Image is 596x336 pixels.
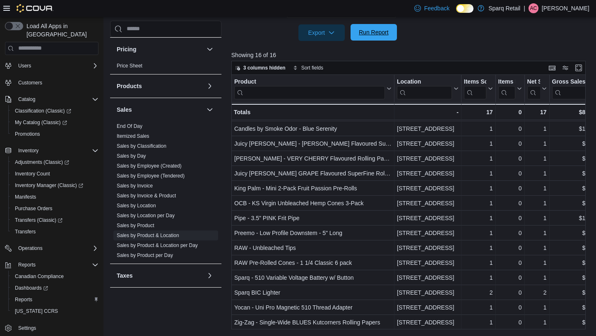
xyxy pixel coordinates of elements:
div: 1 [464,302,493,312]
div: 0 [498,139,521,149]
div: 1 [464,183,493,193]
button: Catalog [2,94,102,105]
button: Items Ref [498,78,521,99]
div: Aimee Calder [529,3,538,13]
div: 0 [498,124,521,134]
span: Sales by Employee (Tendered) [117,173,185,179]
span: Purchase Orders [12,204,99,214]
span: Catalog [15,94,99,104]
button: Reports [15,260,39,270]
button: Operations [2,242,102,254]
button: Product [234,78,392,99]
span: Transfers [12,227,99,237]
a: Transfers (Classic) [12,215,66,225]
button: 3 columns hidden [232,63,289,73]
div: Sales [110,121,221,264]
div: 1 [464,228,493,238]
div: Location [397,78,452,99]
button: Reports [2,259,102,271]
div: - [397,107,459,117]
div: 1 [464,243,493,253]
div: [STREET_ADDRESS] [397,288,459,298]
div: Sparq BIC Lighter [234,288,392,298]
button: Pricing [205,44,215,54]
button: Pricing [117,45,203,53]
a: Adjustments (Classic) [8,156,102,168]
div: RAW - Unbleached Tips [234,243,392,253]
button: Canadian Compliance [8,271,102,282]
span: 3 columns hidden [243,65,286,71]
div: 0 [498,302,521,312]
div: 1 [527,258,546,268]
div: Juicy [PERSON_NAME] GRAPE Flavoured SuperFine Rolling Papers in 1 1/4" [234,168,392,178]
span: Reports [15,296,32,303]
div: 0 [498,107,521,117]
span: Adjustments (Classic) [15,159,69,166]
button: Manifests [8,191,102,203]
span: Users [15,61,99,71]
div: Juicy [PERSON_NAME] - [PERSON_NAME] Flavoured SuperFine Rolling Papers in 1 1/4" [234,139,392,149]
span: Reports [12,295,99,305]
span: End Of Day [117,123,142,130]
span: Sales by Location per Day [117,212,175,219]
div: Items Ref [498,78,515,99]
h3: Products [117,82,142,90]
div: 1 [464,139,493,149]
span: Itemized Sales [117,133,149,139]
p: | [524,3,525,13]
span: Sales by Product & Location [117,232,179,239]
div: 2 [464,288,493,298]
div: 17 [464,107,493,117]
div: 0 [498,273,521,283]
p: Showing 16 of 16 [231,51,589,59]
span: Classification (Classic) [12,106,99,116]
a: Sales by Employee (Created) [117,163,182,169]
div: 1 [527,213,546,223]
div: 0 [498,213,521,223]
span: Inventory [18,147,38,154]
a: Dashboards [12,283,51,293]
button: Enter fullscreen [574,63,584,73]
a: Reports [12,295,36,305]
div: Items Sold [464,78,486,99]
div: 1 [464,317,493,327]
span: Sort fields [301,65,323,71]
div: Product [234,78,385,99]
button: Location [397,78,459,99]
button: Users [15,61,34,71]
div: 1 [464,258,493,268]
div: 1 [527,273,546,283]
div: 2 [527,288,546,298]
div: 0 [498,154,521,163]
div: Items Ref [498,78,515,86]
a: Sales by Location per Day [117,213,175,218]
button: Taxes [117,271,203,280]
div: [STREET_ADDRESS] [397,198,459,208]
button: Transfers [8,226,102,238]
a: Sales by Day [117,153,146,159]
p: Sparq Retail [488,3,520,13]
a: Manifests [12,192,39,202]
div: [STREET_ADDRESS] [397,154,459,163]
div: 0 [498,228,521,238]
span: Canadian Compliance [15,273,64,280]
div: [STREET_ADDRESS] [397,168,459,178]
button: Keyboard shortcuts [547,63,557,73]
div: King Palm - Mini 2-Pack Fruit Passion Pre-Rolls [234,183,392,193]
div: 1 [464,273,493,283]
a: Customers [15,78,46,88]
span: Transfers (Classic) [12,215,99,225]
span: Adjustments (Classic) [12,157,99,167]
span: Export [303,24,340,41]
a: Price Sheet [117,63,142,69]
div: Gross Sales [552,78,590,86]
h3: Sales [117,106,132,114]
span: Washington CCRS [12,306,99,316]
button: Export [298,24,345,41]
button: Sales [117,106,203,114]
div: [STREET_ADDRESS] [397,124,459,134]
a: Purchase Orders [12,204,56,214]
a: Sales by Classification [117,143,166,149]
button: Inventory Count [8,168,102,180]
